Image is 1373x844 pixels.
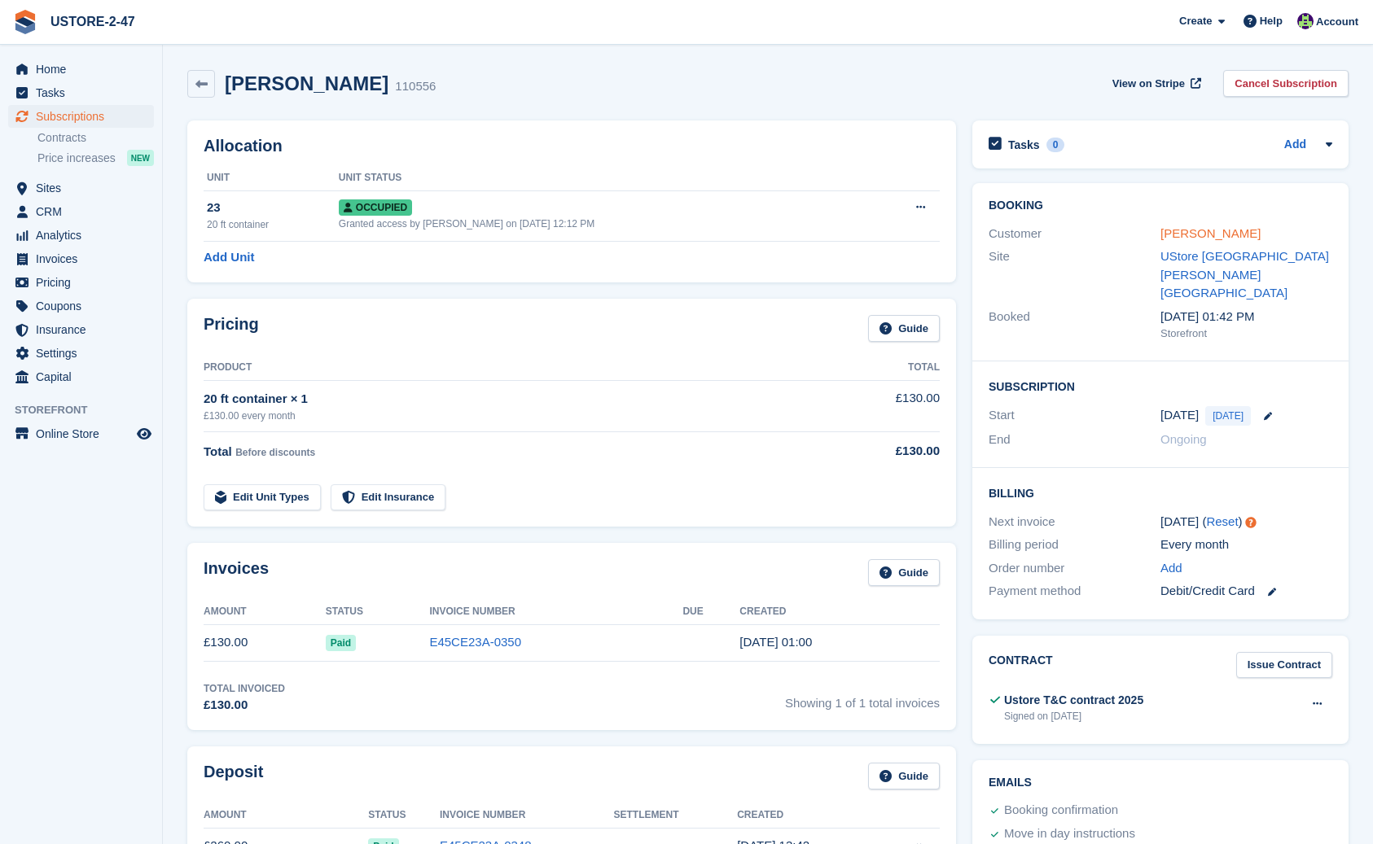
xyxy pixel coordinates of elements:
[737,802,875,829] th: Created
[204,355,827,381] th: Product
[15,402,162,418] span: Storefront
[204,315,259,342] h2: Pricing
[1205,406,1251,426] span: [DATE]
[989,199,1332,212] h2: Booking
[36,318,134,341] span: Insurance
[1160,536,1332,554] div: Every month
[36,200,134,223] span: CRM
[1160,432,1207,446] span: Ongoing
[1160,559,1182,578] a: Add
[989,652,1053,679] h2: Contract
[339,165,869,191] th: Unit Status
[36,81,134,104] span: Tasks
[207,217,339,232] div: 20 ft container
[1223,70,1349,97] a: Cancel Subscription
[339,216,869,231] div: Granted access by [PERSON_NAME] on [DATE] 12:12 PM
[36,271,134,294] span: Pricing
[989,559,1160,578] div: Order number
[225,72,388,94] h2: [PERSON_NAME]
[429,635,521,649] a: E45CE23A-0350
[440,802,614,829] th: Invoice Number
[989,536,1160,554] div: Billing period
[204,763,263,789] h2: Deposit
[1160,406,1199,425] time: 2025-09-27 00:00:00 UTC
[36,247,134,270] span: Invoices
[204,696,285,715] div: £130.00
[207,199,339,217] div: 23
[8,224,154,247] a: menu
[204,559,269,586] h2: Invoices
[1046,138,1065,152] div: 0
[989,247,1160,303] div: Site
[37,130,154,146] a: Contracts
[8,365,154,388] a: menu
[127,150,154,166] div: NEW
[8,177,154,199] a: menu
[989,431,1160,449] div: End
[1244,515,1258,530] div: Tooltip anchor
[989,776,1332,789] h2: Emails
[8,295,154,317] a: menu
[204,409,827,423] div: £130.00 every month
[429,599,682,625] th: Invoice Number
[204,390,827,409] div: 20 ft container × 1
[8,200,154,223] a: menu
[339,199,412,216] span: Occupied
[989,308,1160,342] div: Booked
[827,380,941,431] td: £130.00
[204,484,321,511] a: Edit Unit Types
[204,599,326,625] th: Amount
[613,802,737,829] th: Settlement
[235,447,315,458] span: Before discounts
[36,422,134,445] span: Online Store
[1106,70,1204,97] a: View on Stripe
[8,247,154,270] a: menu
[36,224,134,247] span: Analytics
[989,225,1160,243] div: Customer
[827,442,941,461] div: £130.00
[1160,582,1332,601] div: Debit/Credit Card
[326,599,430,625] th: Status
[1160,249,1329,300] a: UStore [GEOGRAPHIC_DATA] [PERSON_NAME][GEOGRAPHIC_DATA]
[36,342,134,365] span: Settings
[204,137,940,155] h2: Allocation
[134,424,154,444] a: Preview store
[1160,513,1332,531] div: [DATE] ( )
[1160,308,1332,326] div: [DATE] 01:42 PM
[8,81,154,104] a: menu
[1008,138,1040,152] h2: Tasks
[36,177,134,199] span: Sites
[1179,13,1212,29] span: Create
[739,599,940,625] th: Created
[785,681,940,715] span: Showing 1 of 1 total invoices
[1004,709,1143,724] div: Signed on [DATE]
[1236,652,1332,679] a: Issue Contract
[44,8,142,35] a: USTORE-2-47
[682,599,739,625] th: Due
[326,635,356,651] span: Paid
[37,151,116,166] span: Price increases
[868,559,940,586] a: Guide
[868,315,940,342] a: Guide
[395,77,436,96] div: 110556
[8,105,154,128] a: menu
[739,635,812,649] time: 2025-09-27 00:00:22 UTC
[204,681,285,696] div: Total Invoiced
[8,271,154,294] a: menu
[1206,514,1238,528] a: Reset
[1160,226,1261,240] a: [PERSON_NAME]
[204,802,368,829] th: Amount
[1160,326,1332,342] div: Storefront
[204,248,254,267] a: Add Unit
[204,444,232,458] span: Total
[1260,13,1283,29] span: Help
[36,365,134,388] span: Capital
[8,318,154,341] a: menu
[989,484,1332,501] h2: Billing
[1297,13,1314,29] img: Kelly Donaldson
[368,802,440,829] th: Status
[868,763,940,789] a: Guide
[1004,824,1135,844] div: Move in day instructions
[8,58,154,81] a: menu
[1284,136,1306,155] a: Add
